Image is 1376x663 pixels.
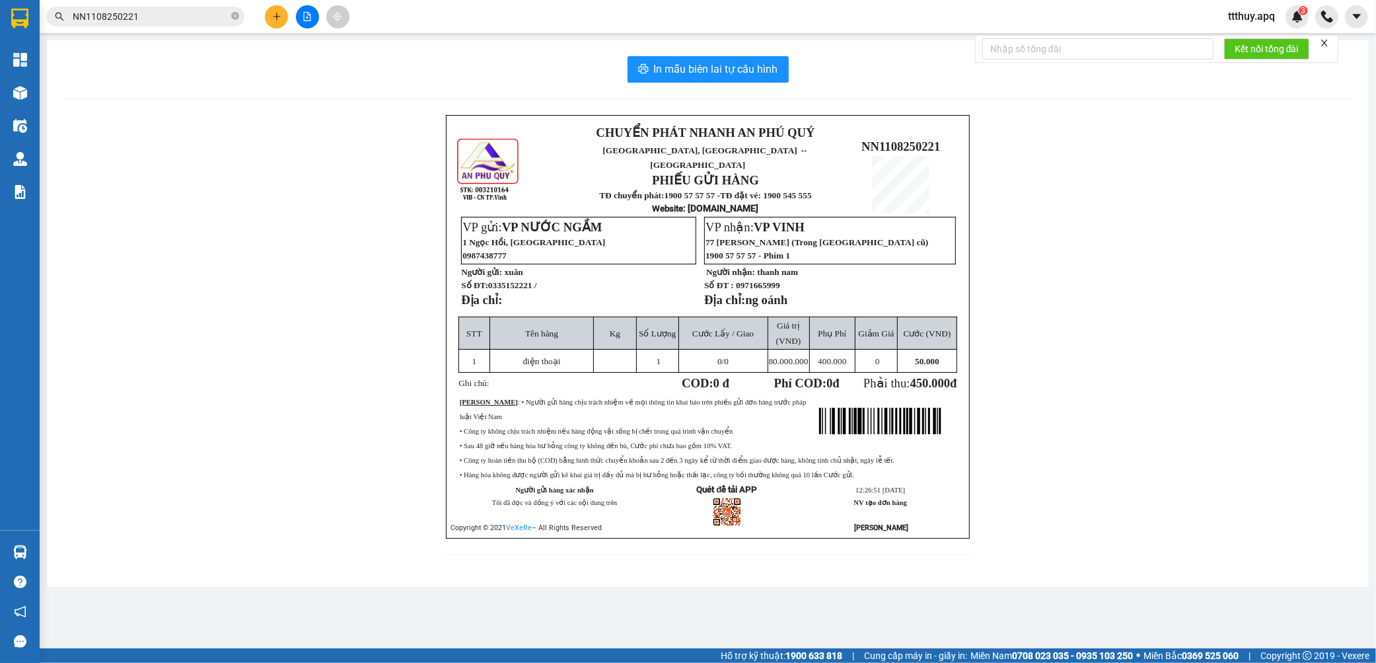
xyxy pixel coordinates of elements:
span: Tôi đã đọc và đồng ý với các nội dung trên [492,499,618,506]
span: 400.000 [818,356,846,366]
button: aim [326,5,349,28]
span: • Sau 48 giờ nếu hàng hóa hư hỏng công ty không đền bù, Cước phí chưa bao gồm 10% VAT. [460,442,732,449]
span: VP gửi: [462,220,602,234]
span: 1 Ngọc Hồi, [GEOGRAPHIC_DATA] [462,237,605,247]
span: close-circle [231,12,239,20]
span: Copyright © 2021 – All Rights Reserved [451,524,602,532]
span: message [14,635,26,648]
strong: : [DOMAIN_NAME] [653,203,759,214]
img: warehouse-icon [13,545,27,559]
span: Cung cấp máy in - giấy in: [864,648,967,663]
span: copyright [1303,651,1312,660]
img: icon-new-feature [1291,11,1303,22]
strong: PHIẾU GỬI HÀNG [652,173,759,187]
span: • Công ty không chịu trách nhiệm nếu hàng động vật sống bị chết trong quá trình vận chuyển [460,428,733,435]
span: 12:26:51 [DATE] [855,487,905,494]
img: logo-vxr [11,9,28,28]
img: warehouse-icon [13,152,27,166]
span: 77 [PERSON_NAME] (Trong [GEOGRAPHIC_DATA] cũ) [706,237,928,247]
span: caret-down [1351,11,1363,22]
img: phone-icon [1321,11,1333,22]
span: xuân [505,267,523,277]
span: Miền Nam [970,648,1133,663]
img: warehouse-icon [13,86,27,100]
span: thanh nam [757,267,798,277]
span: /0 [717,356,729,366]
strong: Người nhận: [706,267,755,277]
span: điện thoại [523,356,561,366]
sup: 3 [1299,6,1308,15]
span: Cước Lấy / Giao [692,329,754,338]
span: printer [638,63,649,76]
span: ⚪️ [1136,653,1140,658]
span: Kết nối tổng đài [1235,42,1299,56]
button: printerIn mẫu biên lai tự cấu hình [628,56,789,83]
span: Số Lượng [639,329,676,338]
img: warehouse-icon [13,119,27,133]
strong: Số ĐT: [461,280,536,290]
span: : • Người gửi hàng chịu trách nhiệm về mọi thông tin khai báo trên phiếu gửi đơn hàng trước pháp ... [460,399,807,420]
img: logo [456,137,521,202]
strong: Địa chỉ: [461,293,502,307]
span: VP VINH [754,220,805,234]
span: | [1249,648,1250,663]
input: Nhập số tổng đài [982,38,1213,59]
span: 0987438777 [462,251,507,260]
span: Phụ Phí [818,329,846,338]
strong: Người gửi hàng xác nhận [515,487,594,494]
span: VP nhận: [706,220,805,234]
span: Ghi chú: [458,378,489,388]
span: notification [14,605,26,618]
strong: CHUYỂN PHÁT NHANH AN PHÚ QUÝ [596,126,815,139]
span: file-add [303,12,312,21]
a: VeXeRe [506,524,532,532]
span: 50.000 [915,356,939,366]
span: Hỗ trợ kỹ thuật: [721,648,842,663]
span: 80.000.000 [769,356,809,366]
span: ng oánh [745,293,787,307]
span: plus [272,12,281,21]
button: plus [265,5,288,28]
strong: Người gửi: [461,267,502,277]
span: 1900 57 57 57 - Phím 1 [706,251,790,260]
strong: TĐ chuyển phát: [599,190,664,200]
span: search [55,12,64,21]
img: dashboard-icon [13,53,27,67]
strong: 0708 023 035 - 0935 103 250 [1012,650,1133,661]
span: Phải thu: [863,376,957,390]
span: aim [333,12,342,21]
strong: Phí COD: đ [774,376,840,390]
span: 0 [875,356,880,366]
span: In mẫu biên lai tự cấu hình [654,61,778,77]
span: • Công ty hoàn tiền thu hộ (COD) bằng hình thức chuyển khoản sau 2 đến 3 ngày kể từ thời điểm gia... [460,457,894,464]
strong: TĐ đặt vé: 1900 545 555 [720,190,812,200]
button: caret-down [1345,5,1368,28]
span: [GEOGRAPHIC_DATA], [GEOGRAPHIC_DATA] ↔ [GEOGRAPHIC_DATA] [602,145,808,170]
span: Website [653,204,684,214]
span: Cước (VNĐ) [904,329,951,338]
span: 0971665999 [736,280,780,290]
strong: Số ĐT : [704,280,734,290]
span: Giá trị (VNĐ) [776,321,801,346]
strong: Địa chỉ: [704,293,745,307]
span: VP NƯỚC NGẦM [502,220,602,234]
span: 0335152221 / [488,280,537,290]
span: close [1320,38,1329,48]
img: solution-icon [13,185,27,199]
span: đ [950,376,957,390]
span: Miền Bắc [1143,648,1239,663]
span: 1 [472,356,477,366]
strong: [PERSON_NAME] [854,524,908,532]
button: file-add [296,5,319,28]
button: Kết nối tổng đài [1224,38,1309,59]
input: Tìm tên, số ĐT hoặc mã đơn [73,9,229,24]
span: 0 đ [713,376,729,390]
strong: NV tạo đơn hàng [854,499,907,506]
span: question-circle [14,576,26,588]
span: STT [466,329,482,338]
span: | [852,648,854,663]
span: 3 [1301,6,1305,15]
span: 0 [826,376,832,390]
strong: 1900 57 57 57 - [665,190,720,200]
span: ttthuy.apq [1217,8,1285,24]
